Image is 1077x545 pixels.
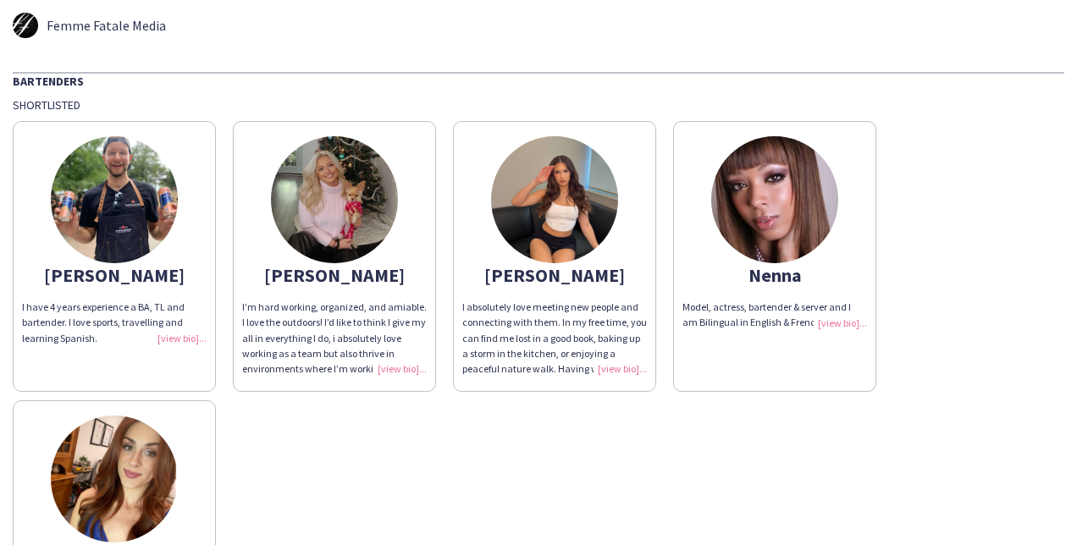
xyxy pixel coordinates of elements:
[47,18,166,33] span: Femme Fatale Media
[491,136,618,263] img: thumb-68d9a1bf652a8.jpeg
[711,136,838,263] img: thumb-5de695aece78e.jpg
[271,136,398,263] img: thumb-163855680061aa6480a4f4a.png
[51,416,178,542] img: thumb-68ddbc25bad55.png
[462,300,647,377] div: I absolutely love meeting new people and connecting with them. In my free time, you can find me l...
[13,13,38,38] img: thumb-5d261e8036265.jpg
[51,136,178,263] img: thumb-a5fe5b48-adf8-4381-894c-87d49d9b51cb.jpg
[22,300,207,346] div: I have 4 years experience a BA, TL and bartender. I love sports, travelling and learning Spanish.
[13,72,1064,89] div: Bartenders
[242,267,427,283] div: [PERSON_NAME]
[682,300,867,330] div: Model, actress, bartender & server and I am Bilingual in English & French!
[22,267,207,283] div: [PERSON_NAME]
[462,267,647,283] div: [PERSON_NAME]
[242,300,427,421] span: I’m hard working, organized, and amiable. I love the outdoors! I’d like to think I give my all in...
[682,267,867,283] div: Nenna
[13,97,1064,113] div: Shortlisted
